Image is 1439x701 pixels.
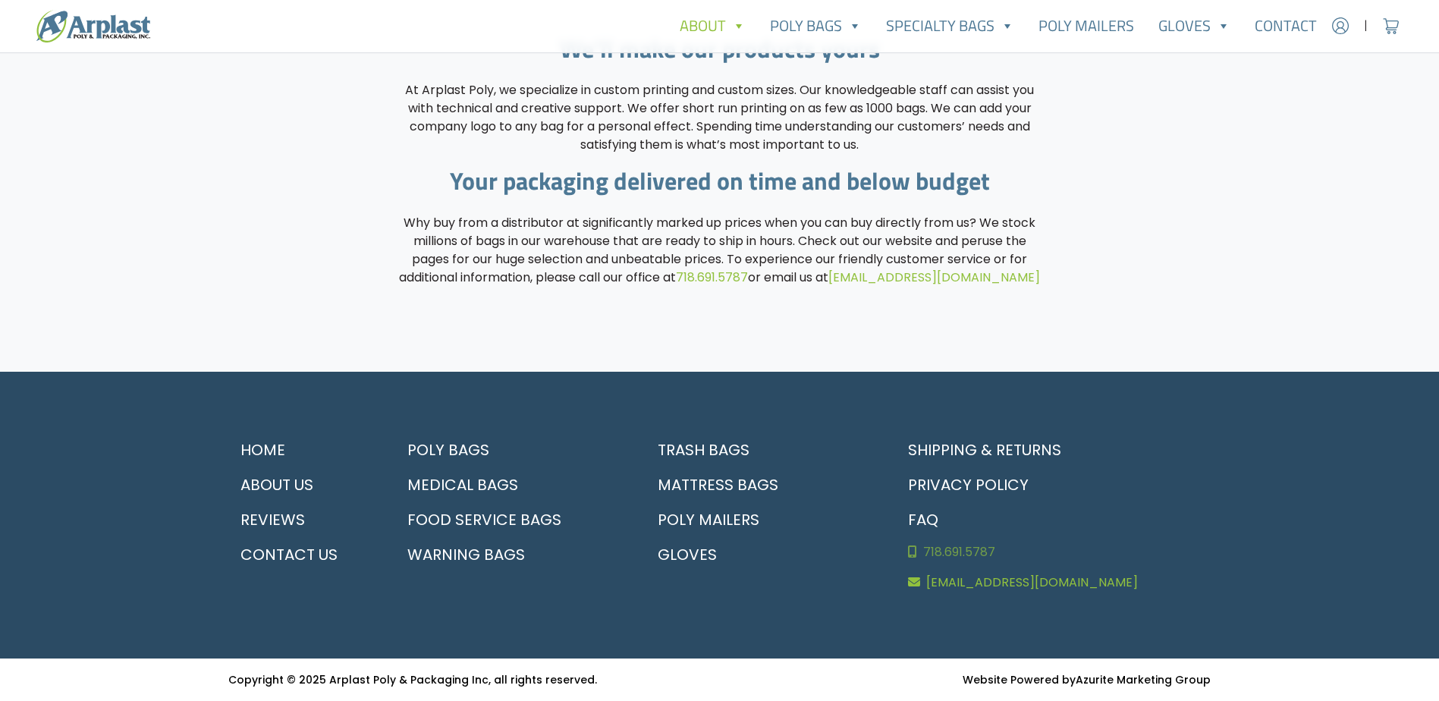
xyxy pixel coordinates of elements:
[896,467,1211,502] a: Privacy Policy
[896,537,1211,567] a: 718.691.5787
[646,502,878,537] a: Poly Mailers
[646,467,878,502] a: Mattress Bags
[896,567,1211,598] a: [EMAIL_ADDRESS][DOMAIN_NAME]
[1364,17,1368,35] span: |
[676,269,748,286] a: 718.691.5787
[896,502,1211,537] a: FAQ
[228,432,377,467] a: Home
[1243,11,1329,41] a: Contact
[228,672,597,687] small: Copyright © 2025 Arplast Poly & Packaging Inc, all rights reserved.
[646,432,878,467] a: Trash Bags
[395,214,1045,287] p: Why buy from a distributor at significantly marked up prices when you can buy directly from us? W...
[228,537,377,572] a: Contact Us
[395,537,627,572] a: Warning Bags
[36,10,150,42] img: logo
[874,11,1026,41] a: Specialty Bags
[395,467,627,502] a: Medical Bags
[395,432,627,467] a: Poly Bags
[228,467,377,502] a: About Us
[1026,11,1146,41] a: Poly Mailers
[758,11,874,41] a: Poly Bags
[896,432,1211,467] a: Shipping & Returns
[1076,672,1211,687] a: Azurite Marketing Group
[646,537,878,572] a: Gloves
[395,34,1045,63] h2: We’ll make our products yours
[668,11,758,41] a: About
[1146,11,1243,41] a: Gloves
[228,502,377,537] a: Reviews
[395,502,627,537] a: Food Service Bags
[963,672,1211,687] small: Website Powered by
[828,269,1040,286] a: [EMAIL_ADDRESS][DOMAIN_NAME]
[395,166,1045,195] h2: Your packaging delivered on time and below budget
[395,81,1045,154] p: At Arplast Poly, we specialize in custom printing and custom sizes. Our knowledgeable staff can a...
